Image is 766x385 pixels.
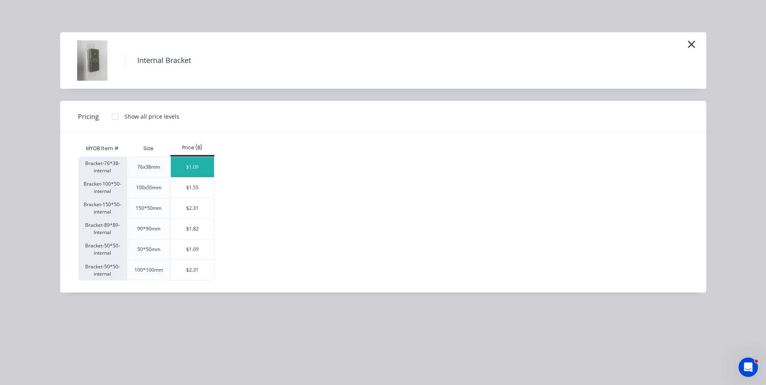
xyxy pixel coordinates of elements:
[125,53,203,68] h4: Internal Bracket
[78,259,127,280] div: Bracket-50*50-internal
[171,239,214,259] div: $1.09
[171,219,214,239] div: $1.82
[78,198,127,218] div: Bracket-150*50-internal
[171,178,214,198] div: $1.55
[78,239,127,259] div: Bracket-50*50-internal
[136,205,162,212] div: 150*50mm
[170,144,214,151] div: Price (B)
[739,358,758,377] iframe: Intercom live chat
[78,157,127,177] div: Bracket-76*38-internal
[137,138,160,159] div: Size
[137,225,160,232] div: 90*90mm
[78,112,99,121] span: Pricing
[171,157,214,177] div: $1.09
[72,40,113,81] img: Internal Bracket
[136,184,162,191] div: 100x50mm
[137,163,160,171] div: 76x38mm
[78,177,127,198] div: Bracket-100*50-internal
[78,140,127,157] div: MYOB Item #
[171,260,214,280] div: $2.31
[78,218,127,239] div: Bracket-89*89-Internal
[171,198,214,218] div: $2.31
[124,112,179,121] div: Show all price levels
[134,266,163,274] div: 100*100mm
[137,246,160,253] div: 50*50mm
